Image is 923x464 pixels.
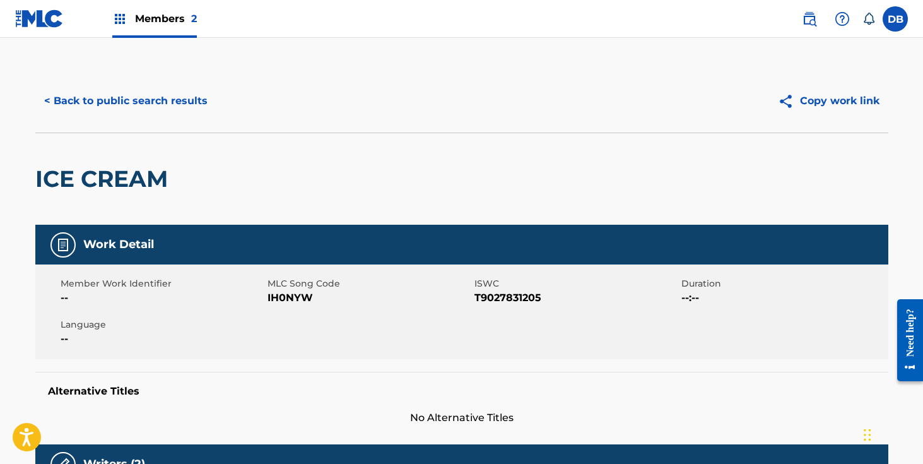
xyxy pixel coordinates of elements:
span: Duration [681,277,885,290]
button: Copy work link [769,85,888,117]
div: Notifications [862,13,875,25]
div: Drag [864,416,871,454]
div: Help [830,6,855,32]
span: MLC Song Code [267,277,471,290]
span: ISWC [474,277,678,290]
div: User Menu [883,6,908,32]
span: --:-- [681,290,885,306]
span: T9027831205 [474,290,678,306]
span: No Alternative Titles [35,410,888,425]
img: help [835,11,850,27]
span: IH0NYW [267,290,471,306]
iframe: Chat Widget [860,403,923,464]
img: Copy work link [778,93,800,109]
h5: Alternative Titles [48,385,876,398]
img: Top Rightsholders [112,11,127,27]
h2: ICE CREAM [35,165,174,193]
img: Work Detail [56,237,71,253]
span: Language [61,318,264,331]
span: 2 [191,13,197,25]
iframe: Resource Center [888,290,923,391]
h5: Work Detail [83,237,154,252]
img: search [802,11,817,27]
span: -- [61,331,264,347]
span: Members [135,11,197,26]
span: Member Work Identifier [61,277,264,290]
a: Public Search [797,6,822,32]
img: MLC Logo [15,9,64,28]
button: < Back to public search results [35,85,216,117]
span: -- [61,290,264,306]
